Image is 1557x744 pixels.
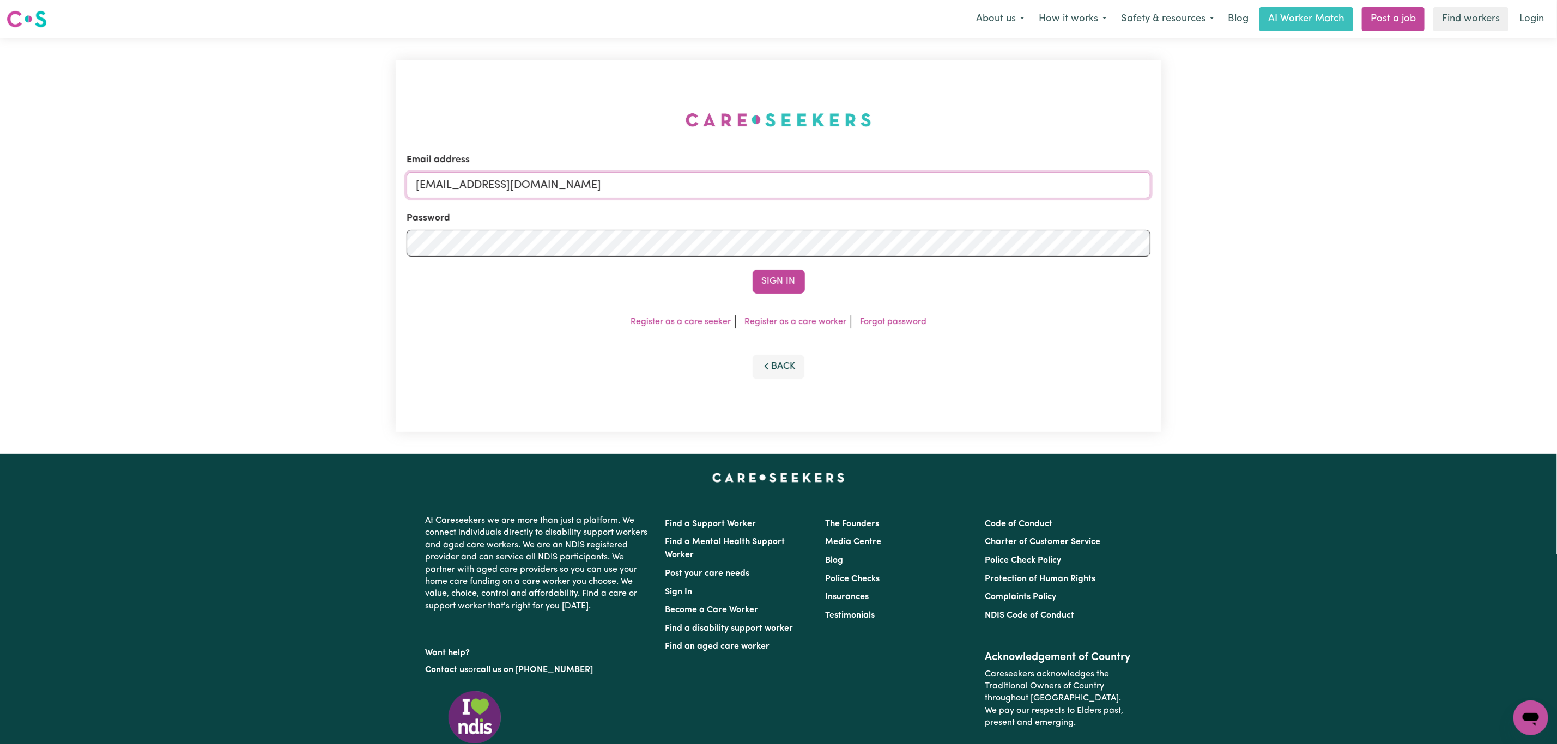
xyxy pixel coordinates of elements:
p: At Careseekers we are more than just a platform. We connect individuals directly to disability su... [426,510,652,617]
a: call us on [PHONE_NUMBER] [477,666,593,674]
a: Complaints Policy [985,593,1056,601]
button: Sign In [753,270,805,294]
a: Become a Care Worker [665,606,759,614]
a: Register as a care worker [744,318,846,326]
a: Blog [825,556,843,565]
a: Find a Support Worker [665,520,756,528]
a: Code of Conduct [985,520,1052,528]
label: Email address [407,153,470,167]
button: Back [753,355,805,379]
a: Blog [1221,7,1255,31]
a: Find a disability support worker [665,624,793,633]
a: The Founders [825,520,879,528]
a: Contact us [426,666,469,674]
a: Register as a care seeker [631,318,731,326]
input: Email address [407,172,1150,198]
label: Password [407,211,450,225]
a: AI Worker Match [1259,7,1353,31]
a: Police Check Policy [985,556,1061,565]
a: Find workers [1433,7,1508,31]
a: Post your care needs [665,569,750,578]
a: Find a Mental Health Support Worker [665,538,785,559]
img: Careseekers logo [7,9,47,29]
button: About us [969,8,1032,31]
a: Login [1513,7,1550,31]
a: Protection of Human Rights [985,575,1095,583]
a: Find an aged care worker [665,642,770,651]
a: Testimonials [825,611,875,620]
a: Post a job [1362,7,1425,31]
a: Sign In [665,588,693,596]
a: Charter of Customer Service [985,538,1100,546]
a: Police Checks [825,575,880,583]
a: Careseekers logo [7,7,47,32]
a: NDIS Code of Conduct [985,611,1074,620]
a: Forgot password [860,318,926,326]
button: How it works [1032,8,1114,31]
a: Media Centre [825,538,881,546]
button: Safety & resources [1114,8,1221,31]
a: Careseekers home page [712,473,845,482]
iframe: Button to launch messaging window, conversation in progress [1513,700,1548,735]
a: Insurances [825,593,869,601]
p: or [426,660,652,680]
h2: Acknowledgement of Country [985,651,1131,664]
p: Careseekers acknowledges the Traditional Owners of Country throughout [GEOGRAPHIC_DATA]. We pay o... [985,664,1131,734]
p: Want help? [426,643,652,659]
